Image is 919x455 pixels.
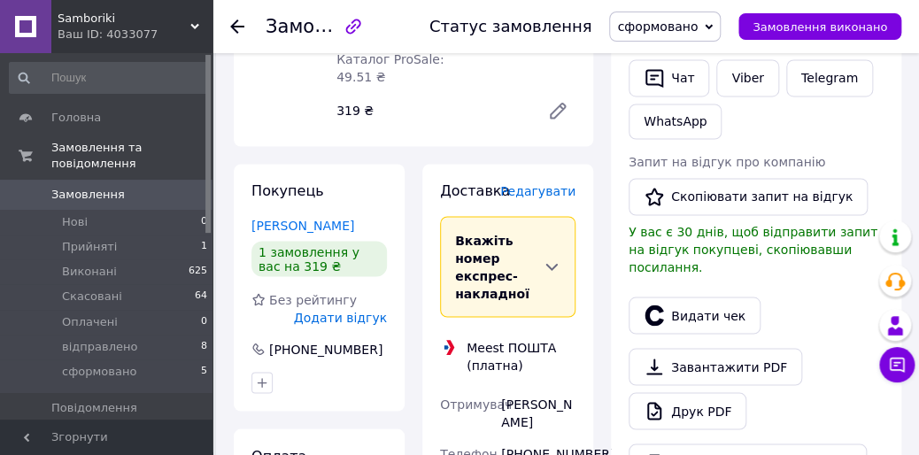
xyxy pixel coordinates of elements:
span: Без рейтингу [269,292,357,306]
span: Покупець [251,182,324,199]
span: 625 [189,264,207,280]
span: Samboriki [58,11,190,27]
span: Виконані [62,264,117,280]
div: Повернутися назад [230,18,244,35]
span: Оплачені [62,314,118,330]
span: 64 [195,289,207,305]
span: 0 [201,314,207,330]
span: Отримувач [440,397,512,411]
span: Замовлення виконано [753,20,887,34]
input: Пошук [9,62,209,94]
a: Telegram [786,59,873,96]
span: 5 [201,364,207,380]
span: Замовлення та повідомлення [51,140,212,172]
span: 1 [201,239,207,255]
a: Друк PDF [629,392,746,429]
button: Видати чек [629,297,761,334]
button: Скопіювати запит на відгук [629,178,868,215]
div: [PERSON_NAME] [498,388,579,437]
a: Viber [716,59,778,96]
span: сформовано [617,19,698,34]
span: Замовлення [266,16,384,37]
a: WhatsApp [629,104,722,139]
button: Чат з покупцем [879,347,915,382]
span: У вас є 30 днів, щоб відправити запит на відгук покупцеві, скопіювавши посилання. [629,224,877,274]
span: Каталог ProSale: 49.51 ₴ [336,52,444,84]
span: Редагувати [500,184,575,198]
div: Meest ПОШТА (платна) [462,338,580,374]
span: Доставка [440,182,510,199]
div: Статус замовлення [429,18,592,35]
span: Головна [51,110,101,126]
a: Завантажити PDF [629,348,802,385]
span: Скасовані [62,289,122,305]
div: 319 ₴ [329,98,533,123]
span: Додати відгук [294,310,387,324]
span: Нові [62,214,88,230]
a: [PERSON_NAME] [251,218,354,232]
span: 0 [201,214,207,230]
span: відправлено [62,339,137,355]
div: 1 замовлення у вас на 319 ₴ [251,241,387,276]
div: Ваш ID: 4033077 [58,27,212,42]
span: сформовано [62,364,136,380]
span: Запит на відгук про компанію [629,155,825,169]
span: 8 [201,339,207,355]
span: Вкажіть номер експрес-накладної [455,233,529,300]
button: Чат [629,59,709,96]
span: Повідомлення [51,400,137,416]
button: Замовлення виконано [738,13,901,40]
div: [PHONE_NUMBER] [267,340,384,358]
a: Редагувати [540,93,575,128]
span: Замовлення [51,187,125,203]
span: Прийняті [62,239,117,255]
